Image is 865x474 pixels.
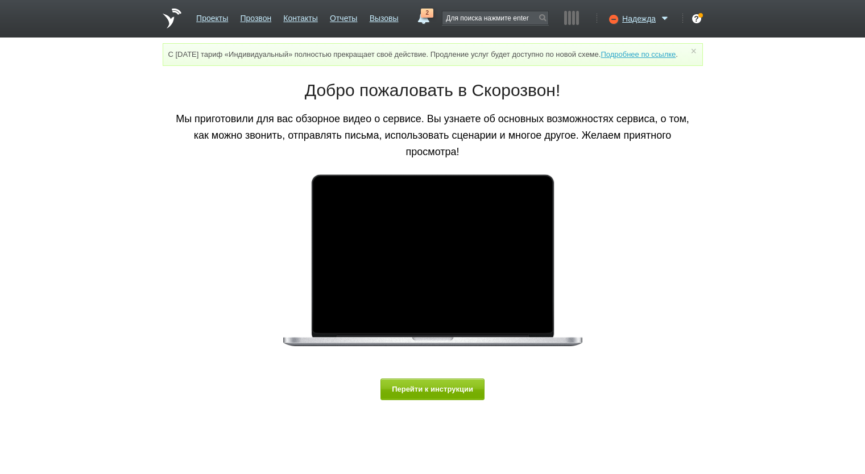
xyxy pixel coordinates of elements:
[692,14,701,23] div: ?
[163,43,703,66] div: С [DATE] тариф «Индивидуальный» полностью прекращает своё действие. Продление услуг будет доступн...
[380,379,485,400] button: Перейти к инструкции
[622,13,656,24] span: Надежда
[330,8,357,24] a: Отчеты
[688,48,698,53] a: ×
[171,78,694,102] h1: Добро пожаловать в Скорозвон!
[370,8,399,24] a: Вызовы
[442,11,548,24] input: Для поиска нажмите enter
[421,9,433,18] span: 2
[622,12,671,23] a: Надежда
[171,111,694,160] p: Мы приготовили для вас обзорное видео о сервисе. Вы узнаете об основных возможностях сервиса, о т...
[601,50,676,59] a: Подробнее по ссылке
[163,9,181,28] a: На главную
[196,8,228,24] a: Проекты
[413,9,433,22] a: 2
[283,8,317,24] a: Контакты
[240,8,271,24] a: Прозвон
